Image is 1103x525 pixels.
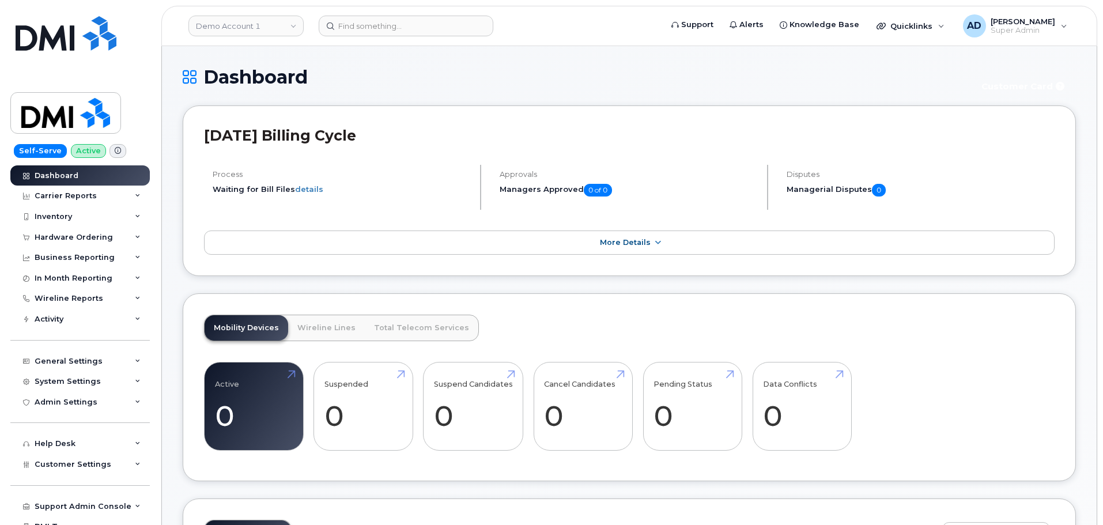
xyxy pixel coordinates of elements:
h4: Disputes [787,170,1055,179]
a: Cancel Candidates 0 [544,368,622,444]
a: Wireline Lines [288,315,365,341]
h4: Process [213,170,470,179]
li: Waiting for Bill Files [213,184,470,195]
h1: Dashboard [183,67,966,87]
a: Data Conflicts 0 [763,368,841,444]
span: 0 of 0 [584,184,612,197]
h5: Managerial Disputes [787,184,1055,197]
a: Suspended 0 [324,368,402,444]
span: More Details [600,238,651,247]
span: 0 [872,184,886,197]
a: Mobility Devices [205,315,288,341]
button: Customer Card [972,76,1076,96]
a: details [295,184,323,194]
h2: [DATE] Billing Cycle [204,127,1055,144]
a: Pending Status 0 [654,368,731,444]
a: Total Telecom Services [365,315,478,341]
a: Suspend Candidates 0 [434,368,513,444]
h4: Approvals [500,170,757,179]
a: Active 0 [215,368,293,444]
h5: Managers Approved [500,184,757,197]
